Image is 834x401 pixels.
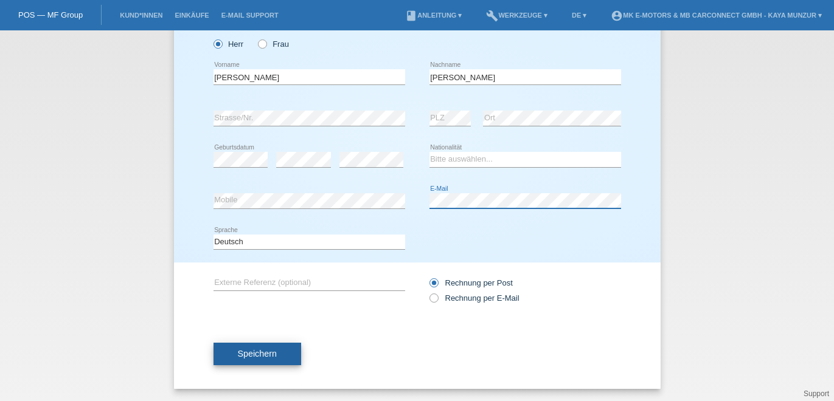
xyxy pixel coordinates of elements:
a: buildWerkzeuge ▾ [480,12,554,19]
a: POS — MF Group [18,10,83,19]
label: Rechnung per E-Mail [429,293,520,303]
i: build [486,10,498,22]
a: Einkäufe [169,12,215,19]
label: Rechnung per Post [429,278,513,287]
a: E-Mail Support [215,12,285,19]
a: bookAnleitung ▾ [399,12,468,19]
a: Support [804,389,829,398]
span: Speichern [238,349,277,358]
label: Frau [258,39,289,49]
input: Frau [258,39,266,47]
a: account_circleMK E-MOTORS & MB CarConnect GmbH - Kaya Munzur ▾ [605,12,828,19]
label: Herr [214,39,244,49]
i: account_circle [611,10,623,22]
input: Herr [214,39,221,47]
input: Rechnung per E-Mail [429,293,437,309]
a: DE ▾ [566,12,592,19]
input: Rechnung per Post [429,278,437,293]
button: Speichern [214,343,301,366]
i: book [405,10,417,22]
a: Kund*innen [114,12,169,19]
